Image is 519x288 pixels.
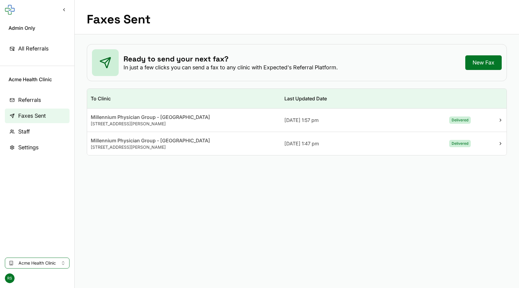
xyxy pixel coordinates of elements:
[18,112,46,120] span: Faxes Sent
[18,143,39,152] span: Settings
[124,54,338,64] h3: Ready to send your next fax?
[5,41,70,56] a: All Referrals
[5,258,70,269] button: Select clinic
[5,124,70,139] a: Staff
[91,121,166,126] span: [STREET_ADDRESS][PERSON_NAME]
[284,116,406,124] div: [DATE] 1:57 pm
[465,55,502,70] a: New Fax
[18,127,30,136] span: Staff
[18,96,41,104] span: Referrals
[5,273,15,283] span: RS
[91,137,277,144] div: Millennium Physician Group - [GEOGRAPHIC_DATA]
[5,93,70,107] a: Referrals
[87,12,151,27] h1: Faxes Sent
[87,89,281,109] th: To Clinic
[8,76,66,83] span: Acme Health Clinic
[8,24,66,32] span: Admin Only
[5,140,70,155] a: Settings
[284,140,406,147] div: [DATE] 1:47 pm
[18,44,49,53] span: All Referrals
[5,109,70,123] a: Faxes Sent
[91,113,277,121] div: Millennium Physician Group - [GEOGRAPHIC_DATA]
[19,260,56,266] span: Acme Health Clinic
[59,4,70,15] button: Collapse sidebar
[449,116,471,124] div: Delivered
[124,64,338,71] p: In just a few clicks you can send a fax to any clinic with Expected's Referral Platform.
[281,89,410,109] th: Last Updated Date
[91,144,166,150] span: [STREET_ADDRESS][PERSON_NAME]
[449,140,471,147] div: Delivered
